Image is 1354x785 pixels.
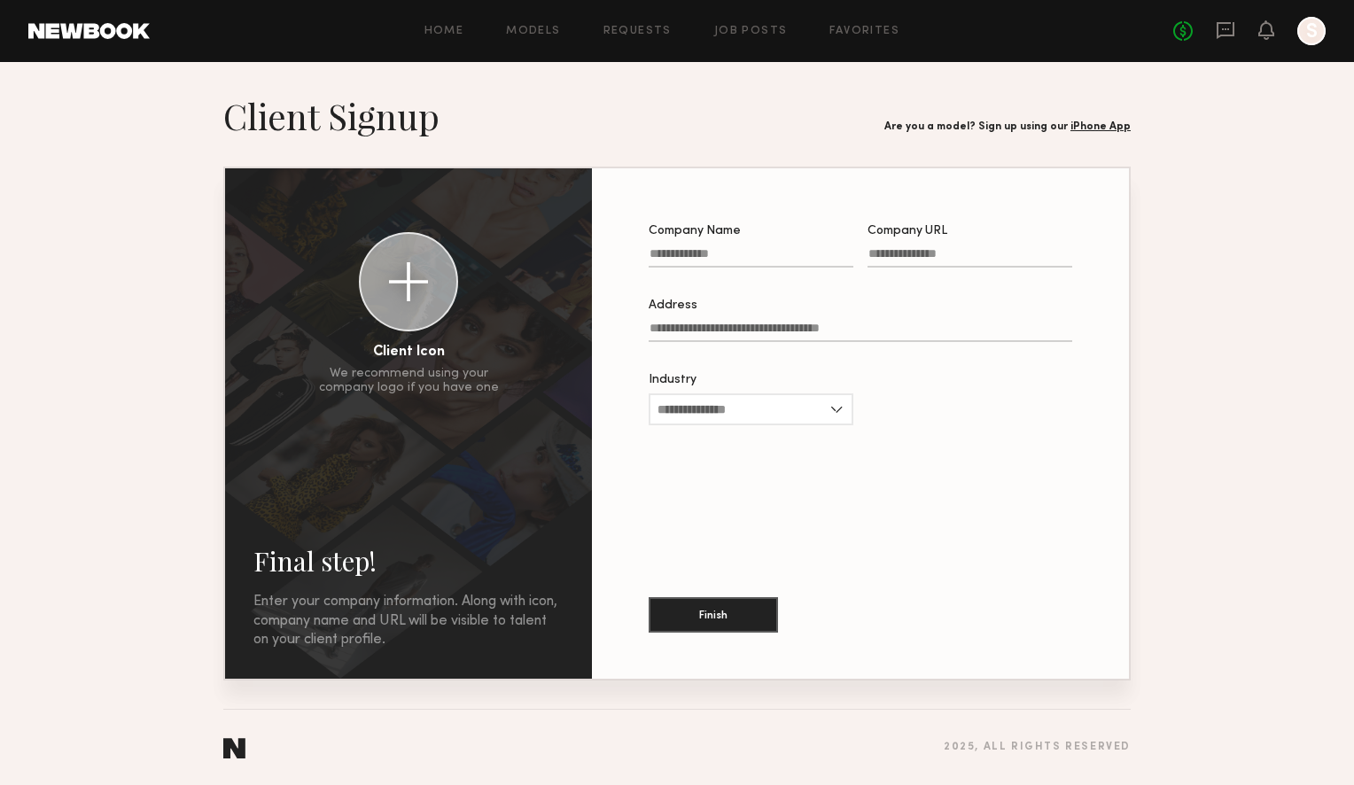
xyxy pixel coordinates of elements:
div: Company URL [868,225,1072,237]
div: Company Name [649,225,853,237]
input: Company URL [868,247,1072,268]
a: Favorites [829,26,899,37]
input: Address [649,322,1072,342]
a: Job Posts [714,26,788,37]
a: Models [506,26,560,37]
div: Are you a model? Sign up using our [884,121,1131,133]
button: Finish [649,597,778,633]
a: iPhone App [1070,121,1131,132]
h1: Client Signup [223,94,440,138]
a: S [1297,17,1326,45]
div: Client Icon [373,346,445,360]
a: Requests [603,26,672,37]
div: Industry [649,374,853,386]
div: 2025 , all rights reserved [944,742,1131,753]
a: Home [424,26,464,37]
h2: Final step! [253,543,564,579]
div: We recommend using your company logo if you have one [319,367,499,395]
div: Address [649,299,1072,312]
div: Enter your company information. Along with icon, company name and URL will be visible to talent o... [253,593,564,650]
input: Company Name [649,247,853,268]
